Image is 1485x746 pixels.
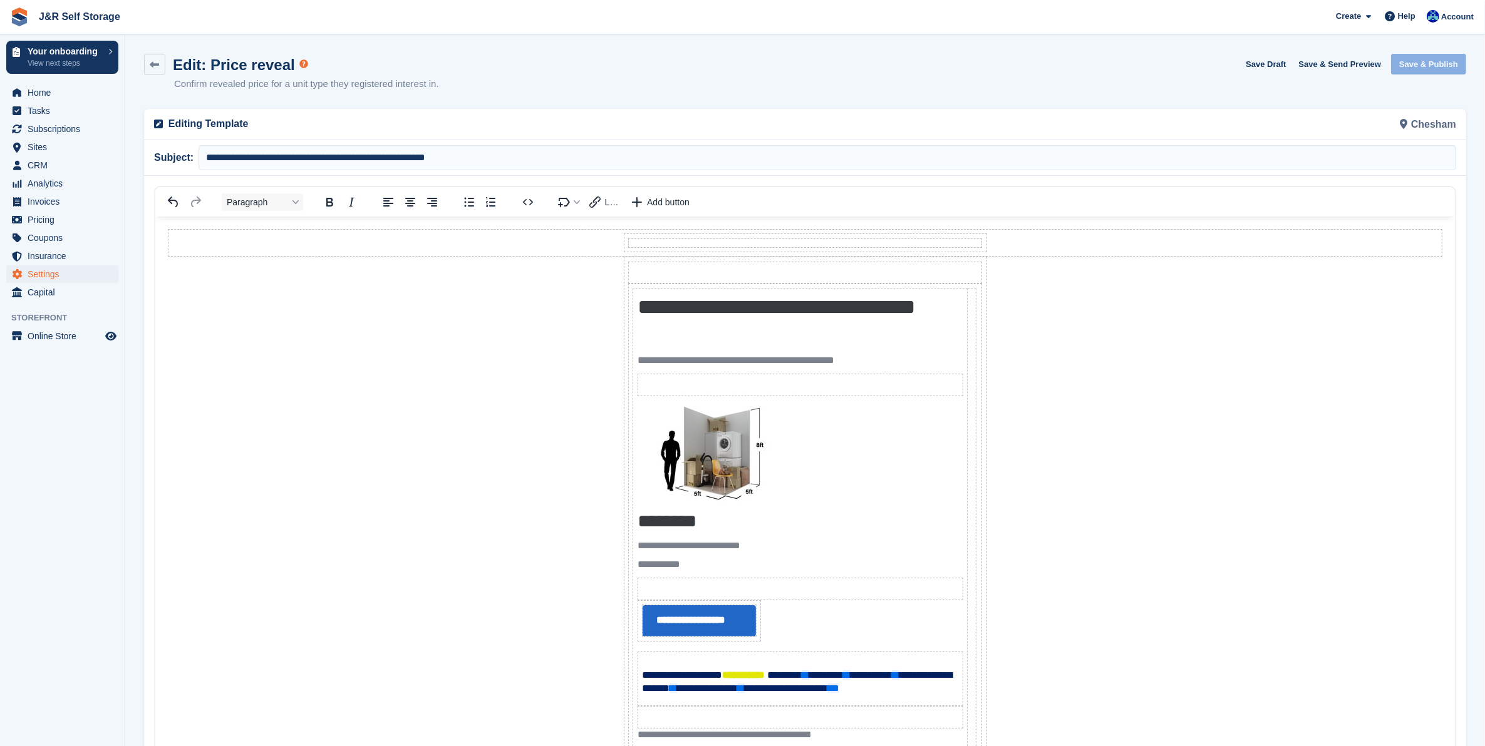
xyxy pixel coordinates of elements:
img: stora-icon-8386f47178a22dfd0bd8f6a31ec36ba5ce8667c1dd55bd0f319d3a0aa187defe.svg [10,8,29,26]
span: Capital [28,284,103,301]
button: Bullet list [458,193,480,211]
a: J&R Self Storage [34,6,125,27]
button: Align right [422,193,443,211]
a: menu [6,193,118,210]
button: Source code [517,193,539,211]
p: Confirm revealed price for a unit type they registered interest in. [174,77,439,91]
div: Chesham [805,109,1464,140]
a: menu [6,284,118,301]
button: Italic [341,193,362,211]
span: Pricing [28,211,103,228]
button: Redo [185,193,206,211]
button: Bold [319,193,340,211]
a: menu [6,265,118,283]
button: Save & Publish [1391,54,1466,74]
div: Tooltip anchor [298,58,309,69]
span: Online Store [28,327,103,345]
span: CRM [28,156,103,174]
a: Your onboarding View next steps [6,41,118,74]
span: Link [605,197,621,207]
a: menu [6,156,118,174]
button: Insert link with variable [585,193,626,211]
p: Editing Template [168,116,798,131]
a: menu [6,120,118,138]
span: Sites [28,138,103,156]
button: Align center [400,193,421,211]
span: Settings [28,265,103,283]
img: Steve Revell [1427,10,1439,23]
span: Storefront [11,312,125,324]
button: Save Draft [1241,54,1291,74]
button: Align left [378,193,399,211]
a: menu [6,84,118,101]
button: Undo [163,193,184,211]
p: View next steps [28,58,102,69]
button: Insert a call-to-action button [626,193,695,211]
a: menu [6,138,118,156]
span: Account [1441,11,1474,23]
a: menu [6,211,118,228]
span: Paragraph [227,197,288,207]
a: menu [6,175,118,192]
button: Block Paragraph [222,193,303,211]
button: Save & Send Preview [1294,54,1387,74]
span: Coupons [28,229,103,247]
span: Help [1398,10,1415,23]
a: menu [6,247,118,265]
span: Home [28,84,103,101]
button: Numbered list [480,193,502,211]
a: menu [6,102,118,120]
p: Your onboarding [28,47,102,56]
span: Analytics [28,175,103,192]
span: Tasks [28,102,103,120]
h1: Edit: Price reveal [173,56,295,73]
a: Preview store [103,329,118,344]
span: Subscriptions [28,120,103,138]
span: Subject: [154,150,199,165]
span: Insurance [28,247,103,265]
a: menu [6,229,118,247]
span: Create [1336,10,1361,23]
a: menu [6,327,118,345]
button: Insert merge tag [554,193,584,211]
span: Add button [647,197,690,207]
span: Invoices [28,193,103,210]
